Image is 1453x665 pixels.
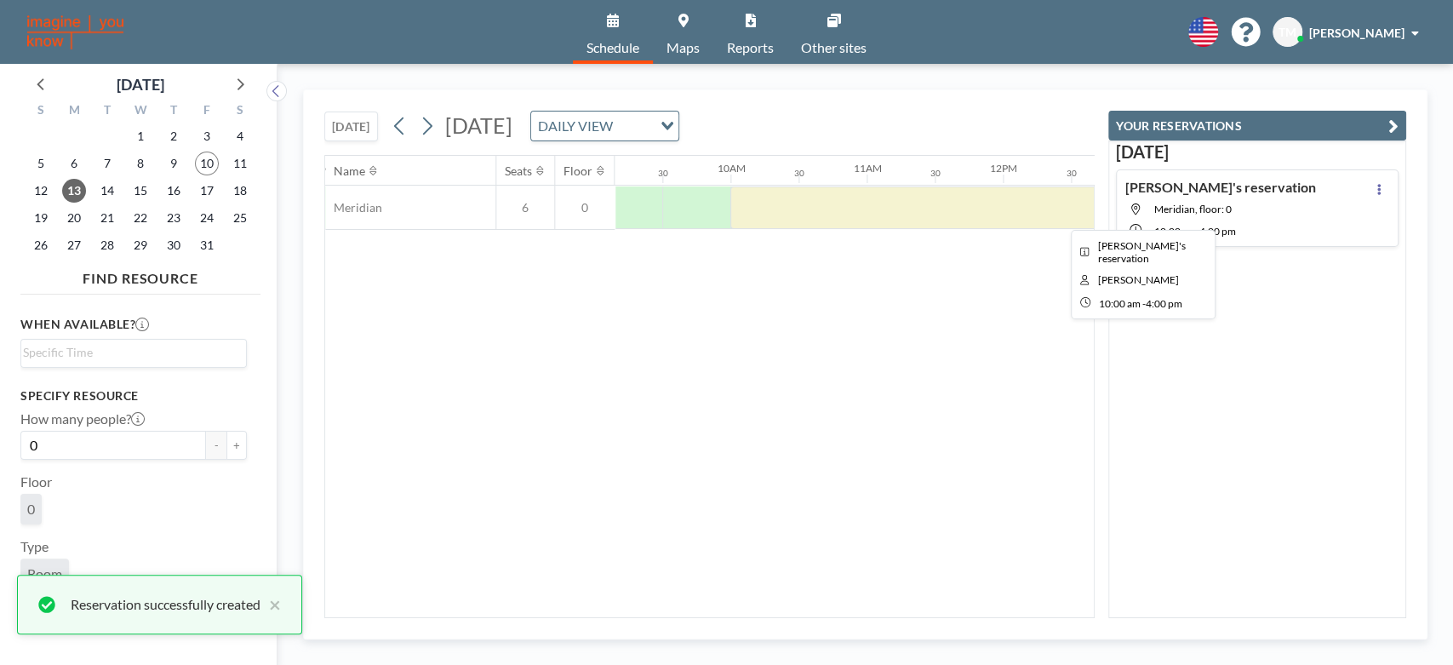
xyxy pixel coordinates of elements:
button: YOUR RESERVATIONS [1108,111,1406,140]
span: Wednesday, October 29, 2025 [129,233,152,257]
span: Friday, October 10, 2025 [195,152,219,175]
span: 10:00 AM [1154,225,1196,238]
span: TM [1279,25,1296,40]
span: Thursday, October 16, 2025 [162,179,186,203]
div: F [190,100,223,123]
h3: Specify resource [20,388,247,404]
span: Tuesday, October 7, 2025 [95,152,119,175]
input: Search for option [618,115,650,137]
span: Monday, October 13, 2025 [62,179,86,203]
span: Thursday, October 9, 2025 [162,152,186,175]
label: Type [20,538,49,555]
div: Reservation successfully created [71,594,260,615]
span: Other sites [801,41,867,54]
span: 0 [555,200,615,215]
span: Wednesday, October 15, 2025 [129,179,152,203]
span: Meridian, floor: 0 [1154,203,1232,215]
span: Sunday, October 12, 2025 [29,179,53,203]
div: 30 [1067,168,1077,179]
div: 12PM [990,162,1017,175]
span: Meridian [325,200,382,215]
div: T [157,100,190,123]
span: Tuesday, October 21, 2025 [95,206,119,230]
span: 6 [496,200,554,215]
h4: [PERSON_NAME]'s reservation [1125,179,1316,196]
span: Friday, October 31, 2025 [195,233,219,257]
span: 0 [27,501,35,517]
div: 30 [794,168,804,179]
span: Sunday, October 26, 2025 [29,233,53,257]
span: Schedule [586,41,639,54]
span: DAILY VIEW [535,115,616,137]
div: M [58,100,91,123]
span: Thursday, October 30, 2025 [162,233,186,257]
span: - [1196,225,1199,238]
div: [DATE] [117,72,164,96]
span: Sunday, October 5, 2025 [29,152,53,175]
span: Thursday, October 2, 2025 [162,124,186,148]
div: Search for option [531,112,678,140]
span: [DATE] [445,112,512,138]
div: W [124,100,157,123]
span: Saturday, October 25, 2025 [228,206,252,230]
span: Thursday, October 23, 2025 [162,206,186,230]
div: S [223,100,256,123]
div: 11AM [854,162,882,175]
span: Tuesday, October 28, 2025 [95,233,119,257]
div: T [91,100,124,123]
span: Friday, October 17, 2025 [195,179,219,203]
span: Sunday, October 19, 2025 [29,206,53,230]
div: 10AM [718,162,746,175]
div: 30 [658,168,668,179]
span: Saturday, October 18, 2025 [228,179,252,203]
button: close [260,594,281,615]
span: Saturday, October 4, 2025 [228,124,252,148]
div: Floor [563,163,592,179]
span: Friday, October 3, 2025 [195,124,219,148]
div: Name [334,163,365,179]
span: Monday, October 6, 2025 [62,152,86,175]
span: 4:00 PM [1199,225,1236,238]
label: How many people? [20,410,145,427]
div: Seats [505,163,532,179]
span: Wednesday, October 8, 2025 [129,152,152,175]
span: Saturday, October 11, 2025 [228,152,252,175]
div: Search for option [21,340,246,365]
span: Wednesday, October 22, 2025 [129,206,152,230]
span: Friday, October 24, 2025 [195,206,219,230]
div: S [25,100,58,123]
span: Wednesday, October 1, 2025 [129,124,152,148]
span: Tuesday, October 14, 2025 [95,179,119,203]
button: [DATE] [324,112,378,141]
span: Room [27,565,62,582]
img: organization-logo [27,15,123,49]
input: Search for option [23,343,237,362]
span: Monday, October 20, 2025 [62,206,86,230]
h4: FIND RESOURCE [20,263,260,287]
button: + [226,431,247,460]
button: - [206,431,226,460]
span: Maps [666,41,700,54]
h3: [DATE] [1116,141,1399,163]
div: 30 [930,168,941,179]
span: Reports [727,41,774,54]
span: [PERSON_NAME] [1309,26,1404,40]
span: Monday, October 27, 2025 [62,233,86,257]
label: Floor [20,473,52,490]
